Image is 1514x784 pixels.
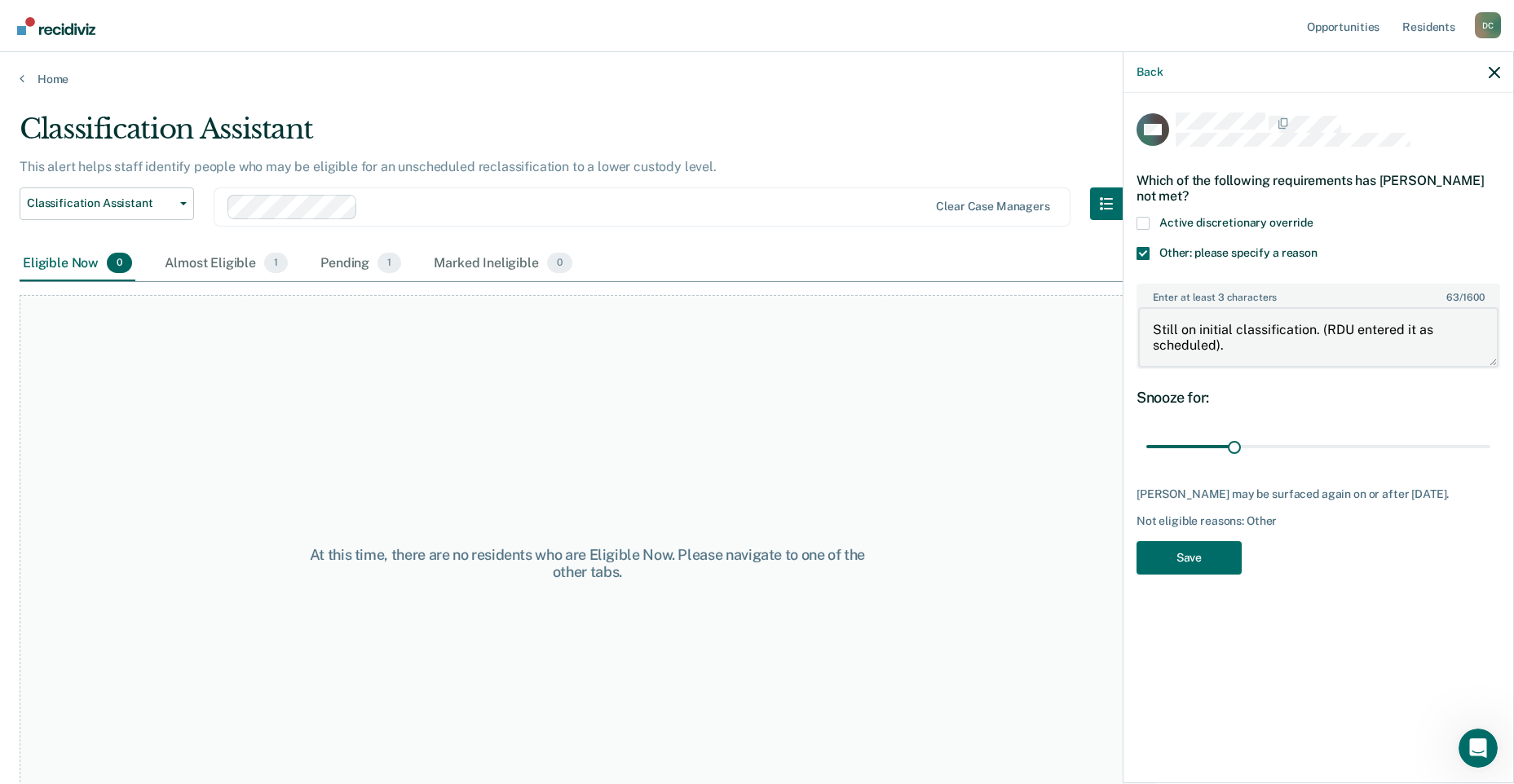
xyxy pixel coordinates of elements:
div: Which of the following requirements has [PERSON_NAME] not met? [1137,160,1500,217]
span: Classification Assistant [27,196,174,210]
div: At this time, there are no residents who are Eligible Now. Please navigate to one of the other tabs. [304,546,871,581]
span: 1 [377,253,401,274]
span: 63 [1446,292,1459,303]
button: Save [1137,541,1242,575]
span: / 1600 [1446,292,1484,303]
div: Classification Assistant [20,112,1155,159]
div: [PERSON_NAME] may be surfaced again on or after [DATE]. [1137,487,1500,501]
a: Home [20,72,1494,86]
iframe: Intercom live chat [1459,729,1498,768]
div: D C [1475,12,1501,38]
div: Eligible Now [20,246,135,282]
div: Marked Ineligible [430,246,576,282]
label: Enter at least 3 characters [1138,285,1499,303]
p: This alert helps staff identify people who may be eligible for an unscheduled reclassification to... [20,159,717,174]
button: Back [1137,65,1163,79]
span: Other: please specify a reason [1159,246,1318,259]
div: Clear case managers [936,200,1049,214]
div: Not eligible reasons: Other [1137,514,1500,528]
div: Pending [317,246,404,282]
textarea: Still on initial classification. (RDU entered it as scheduled). [1138,307,1499,368]
span: 0 [107,253,132,274]
button: Profile dropdown button [1475,12,1501,38]
span: 1 [264,253,288,274]
div: Almost Eligible [161,246,291,282]
div: Snooze for: [1137,389,1500,407]
span: Active discretionary override [1159,216,1313,229]
img: Recidiviz [17,17,95,35]
span: 0 [547,253,572,274]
